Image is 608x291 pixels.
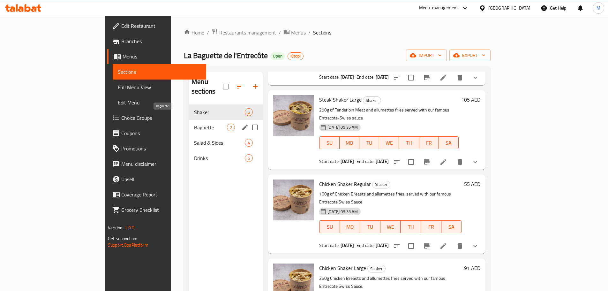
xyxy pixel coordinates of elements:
[118,83,201,91] span: Full Menu View
[219,80,232,93] span: Select all sections
[597,4,600,11] span: M
[441,138,456,148] span: SA
[194,154,245,162] span: Drinks
[404,71,418,84] span: Select to update
[184,48,268,63] span: La Baguette de l'Entrecôte
[341,157,354,165] b: [DATE]
[411,51,442,59] span: import
[403,222,418,232] span: TH
[108,234,137,243] span: Get support on:
[270,53,285,59] span: Open
[121,129,201,137] span: Coupons
[319,263,366,273] span: Chicken Shaker Large
[404,155,418,169] span: Select to update
[245,154,253,162] div: items
[319,241,340,249] span: Start date:
[121,206,201,214] span: Grocery Checklist
[191,77,223,96] h2: Menu sections
[422,138,436,148] span: FR
[439,136,459,149] button: SA
[404,239,418,253] span: Select to update
[189,120,263,135] div: Baguette2edit
[444,222,459,232] span: SA
[322,222,337,232] span: SU
[341,73,354,81] b: [DATE]
[360,220,380,233] button: TU
[488,4,530,11] div: [GEOGRAPHIC_DATA]
[270,52,285,60] div: Open
[107,172,206,187] a: Upsell
[359,136,379,149] button: TU
[461,95,480,104] h6: 105 AED
[245,139,253,147] div: items
[406,50,447,61] button: import
[325,124,360,130] span: [DATE] 09:35 AM
[113,95,206,110] a: Edit Menu
[227,125,235,131] span: 2
[108,241,148,249] a: Support.OpsPlatform
[389,70,404,85] button: sort-choices
[376,73,389,81] b: [DATE]
[401,220,421,233] button: TH
[464,264,480,272] h6: 91 AED
[189,150,263,166] div: Drinks6
[107,110,206,126] a: Choice Groups
[194,139,245,147] span: Salad & Sides
[291,29,306,36] span: Menus
[107,49,206,64] a: Menus
[421,220,441,233] button: FR
[121,191,201,198] span: Coverage Report
[419,154,434,170] button: Branch-specific-item
[452,70,468,85] button: delete
[363,96,381,104] div: Shaker
[319,179,371,189] span: Chicken Shaker Regular
[363,97,381,104] span: Shaker
[123,53,201,60] span: Menus
[357,73,374,81] span: End date:
[121,160,201,168] span: Menu disclaimer
[107,202,206,218] a: Grocery Checklist
[113,64,206,80] a: Sections
[325,209,360,215] span: [DATE] 09:35 AM
[363,222,378,232] span: TU
[121,22,201,30] span: Edit Restaurant
[245,155,252,161] span: 6
[194,108,245,116] span: Shaker
[121,37,201,45] span: Branches
[189,104,263,120] div: Shaker5
[319,136,339,149] button: SU
[389,154,404,170] button: sort-choices
[341,241,354,249] b: [DATE]
[464,180,480,188] h6: 55 AED
[194,124,227,131] span: Baguette
[273,180,314,220] img: Chicken Shaker Regular
[245,108,253,116] div: items
[121,114,201,122] span: Choice Groups
[471,74,479,81] svg: Show Choices
[340,220,360,233] button: MO
[107,141,206,156] a: Promotions
[319,106,459,122] p: 250g of Tenderloin Meat and allumettes fries served with our famous Entrecote-Swiss sauce
[452,238,468,254] button: delete
[219,29,276,36] span: Restaurants management
[376,157,389,165] b: [DATE]
[452,154,468,170] button: delete
[121,145,201,152] span: Promotions
[319,157,340,165] span: Start date:
[468,238,483,254] button: show more
[471,158,479,166] svg: Show Choices
[107,34,206,49] a: Branches
[419,4,458,12] div: Menu-management
[357,241,374,249] span: End date:
[368,265,385,272] span: Shaker
[319,220,340,233] button: SU
[471,242,479,250] svg: Show Choices
[319,190,462,206] p: 100g of Chicken Breasts and allumettes fries, served with our famous Entrecote Swiss Sauce
[319,73,340,81] span: Start date:
[227,124,235,131] div: items
[357,157,374,165] span: End date:
[383,222,398,232] span: WE
[107,18,206,34] a: Edit Restaurant
[283,28,306,37] a: Menus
